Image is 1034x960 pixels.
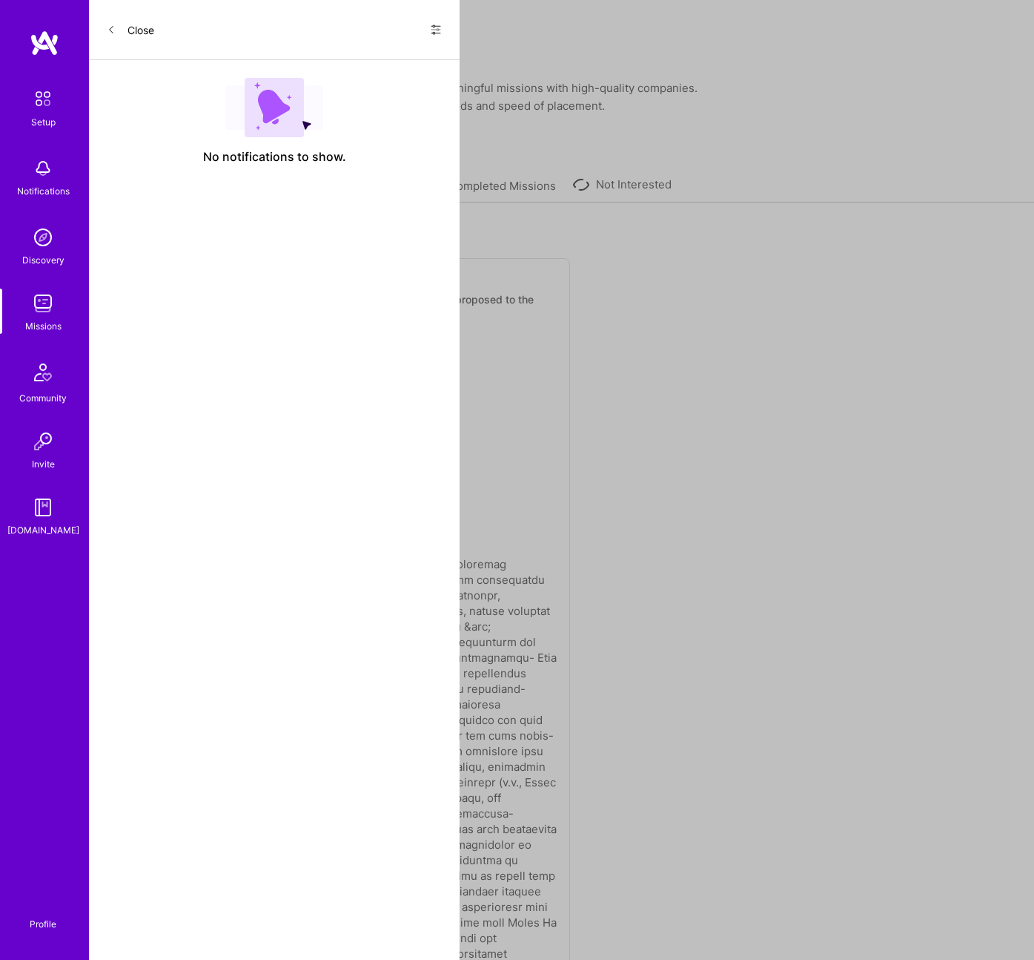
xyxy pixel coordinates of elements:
div: [DOMAIN_NAME] [7,522,79,538]
img: Community [25,355,61,390]
img: guide book [28,493,58,522]
span: No notifications to show. [203,149,346,165]
div: Notifications [17,183,70,199]
div: Community [19,390,67,406]
img: logo [30,30,59,56]
div: Invite [32,456,55,472]
img: discovery [28,223,58,252]
div: Discovery [22,252,64,268]
div: Setup [31,114,56,130]
img: setup [27,83,59,114]
a: Profile [24,901,62,930]
img: bell [28,154,58,183]
button: Close [107,18,154,42]
img: empty [225,78,323,137]
div: Missions [25,318,62,334]
img: Invite [28,427,58,456]
div: Profile [30,916,56,930]
img: teamwork [28,289,58,318]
